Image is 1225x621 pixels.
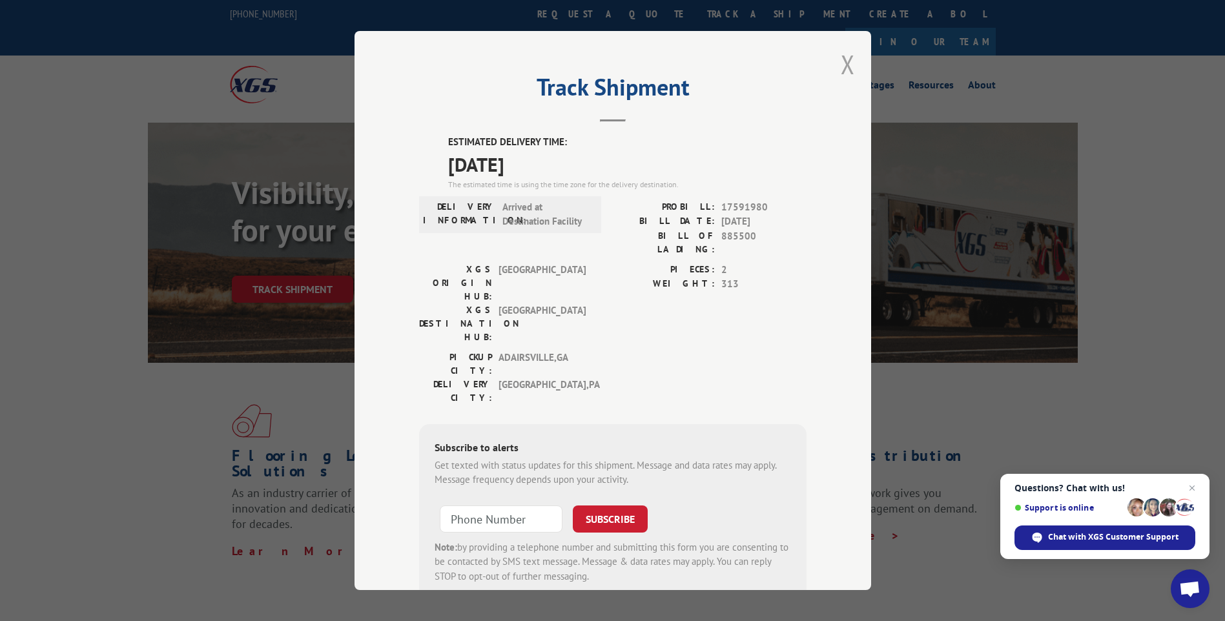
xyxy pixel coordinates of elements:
span: [GEOGRAPHIC_DATA] [499,263,586,303]
span: Questions? Chat with us! [1014,483,1195,493]
span: 313 [721,277,807,292]
label: XGS DESTINATION HUB: [419,303,492,344]
label: BILL OF LADING: [613,229,715,256]
label: PICKUP CITY: [419,351,492,378]
div: Get texted with status updates for this shipment. Message and data rates may apply. Message frequ... [435,458,791,487]
label: DELIVERY INFORMATION: [423,200,496,229]
span: [GEOGRAPHIC_DATA] [499,303,586,344]
span: ADAIRSVILLE , GA [499,351,586,378]
label: PROBILL: [613,200,715,215]
span: 885500 [721,229,807,256]
label: BILL DATE: [613,214,715,229]
div: by providing a telephone number and submitting this form you are consenting to be contacted by SM... [435,540,791,584]
label: XGS ORIGIN HUB: [419,263,492,303]
label: DELIVERY CITY: [419,378,492,405]
span: Support is online [1014,503,1123,513]
label: ESTIMATED DELIVERY TIME: [448,135,807,150]
h2: Track Shipment [419,78,807,103]
a: Open chat [1171,569,1210,608]
span: Arrived at Destination Facility [502,200,590,229]
button: Close modal [841,47,855,81]
span: [DATE] [721,214,807,229]
label: PIECES: [613,263,715,278]
strong: Note: [435,541,457,553]
input: Phone Number [440,505,562,533]
div: Subscribe to alerts [435,440,791,458]
span: [DATE] [448,150,807,179]
span: 2 [721,263,807,278]
span: 17591980 [721,200,807,215]
label: WEIGHT: [613,277,715,292]
span: [GEOGRAPHIC_DATA] , PA [499,378,586,405]
div: The estimated time is using the time zone for the delivery destination. [448,179,807,190]
button: SUBSCRIBE [573,505,648,533]
span: Chat with XGS Customer Support [1014,525,1195,550]
span: Chat with XGS Customer Support [1048,531,1179,543]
